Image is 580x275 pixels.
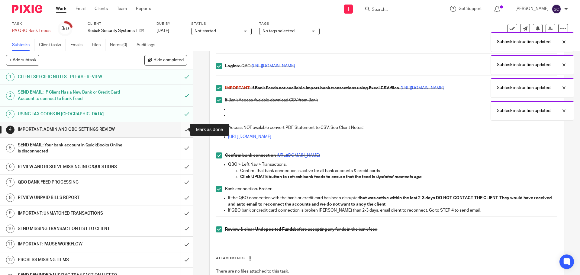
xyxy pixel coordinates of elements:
label: Client [88,21,149,26]
p: Subtask instruction updated. [497,39,551,45]
div: 3 [6,110,14,118]
img: Pixie [12,5,42,13]
h1: CLIENT SPECIFIC NOTES - PLEASE REVIEW [18,72,122,82]
a: [URL][DOMAIN_NAME] [277,153,320,158]
strong: Confirm bank connection [225,153,276,158]
div: 3 [61,25,69,32]
p: Subtask instruction updated. [497,108,551,114]
div: 10 [6,225,14,233]
p: If the QBO connection with the bank or credit card has been disrupted [228,195,557,207]
div: PA QBO Bank Feeds [12,28,50,34]
div: 1 [6,73,14,81]
div: 8 [6,193,14,202]
span: Hide completed [153,58,184,63]
div: 9 [6,209,14,218]
p: If QBO bank or credit card connection is broken [PERSON_NAME] than 2-3 days, email client to reco... [228,207,557,213]
span: No tags selected [263,29,295,33]
p: to QBO: [225,63,557,69]
div: 12 [6,256,14,264]
a: Notes (0) [110,39,132,51]
img: svg%3E [552,4,561,14]
div: 7 [6,178,14,187]
p: If Access NOT available convert PDF Statement to CSV. See Client Notes: [225,125,557,131]
div: 6 [6,163,14,171]
a: Team [117,6,127,12]
span: before accepting any funds in the bank feed [294,227,377,232]
p: Kodiak Security Systems Inc [88,28,137,34]
h1: USING TAX CODES IN [GEOGRAPHIC_DATA] [18,110,122,119]
p: Confirm that bank connection is active for all bank accounts & credit cards [240,168,557,174]
label: Due by [156,21,184,26]
div: 5 [6,144,14,152]
label: Tags [259,21,320,26]
a: Client tasks [39,39,66,51]
a: Email [76,6,85,12]
h1: SEND EMAIL: Your bank account in QuickBooks Online is disconnected [18,141,122,156]
a: Subtasks [12,39,34,51]
a: Work [56,6,66,12]
span: IMPORTANT: [225,86,250,90]
p: Bank connection: Broken [225,186,557,192]
a: [URL][DOMAIN_NAME] [228,135,271,139]
strong: Click UPDATE button to refresh bank feeds to ensure that the feed is [240,175,375,179]
strong: Login [225,64,237,68]
strong: within the last 2-3 days DO NOT CONTACT THE CLIENT. They would have received and auto email to re... [228,196,553,206]
a: Audit logs [137,39,160,51]
a: [URL][DOMAIN_NAME] [252,64,295,68]
h1: SEND MISSING TRANSACTION LIST TO CLIENT [18,224,122,233]
a: Reports [136,6,151,12]
span: [DATE] [156,29,169,33]
p: If Bank Access Avaiable download CSV from Bank [225,97,557,103]
span: There are no files attached to this task. [216,269,289,273]
button: + Add subtask [6,55,39,65]
small: /15 [64,27,69,30]
div: 11 [6,240,14,248]
p: Subtask instruction updated. [497,62,551,68]
em: Updated moments ago [376,175,422,179]
h1: REVIEW AND RESOLVE MISSING INFO/QUESTIONS [18,162,122,171]
span: Review & clear Undeposited Funds [225,227,294,232]
h1: SEND EMAIL: IF Client Has a New Bank or Credit Card Account to connect to Bank Feed [18,88,122,103]
p: Subtask instruction updated. [497,85,551,91]
h1: REVIEW UNPAID BILLS REPORT [18,193,122,202]
span: Attachments [216,257,245,260]
h1: QBO BANK FEED PROCESSING [18,178,122,187]
a: Clients [95,6,108,12]
h1: IMPORTANT: UNMATCHED TRANSACTIONS [18,209,122,218]
a: Files [92,39,105,51]
label: Status [191,21,252,26]
h1: IMPORTANT: PAUSE WORKFLOW [18,240,122,249]
a: Emails [70,39,87,51]
button: Hide completed [144,55,187,65]
strong: but was active [360,196,389,200]
label: Task [12,21,50,26]
p: QBO > Left Nav > Transactions. [228,161,557,168]
div: 4 [6,126,14,134]
h1: PROSESS MISSING ITEMS [18,255,122,264]
span: Not started [195,29,216,33]
div: 2 [6,91,14,100]
strong: If Bank Feeds not available Import bank transactions using Excel CSV files [251,86,399,90]
h1: IMPORTANT: ADMIN AND QBO SETTINGS REVIEW [18,125,122,134]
